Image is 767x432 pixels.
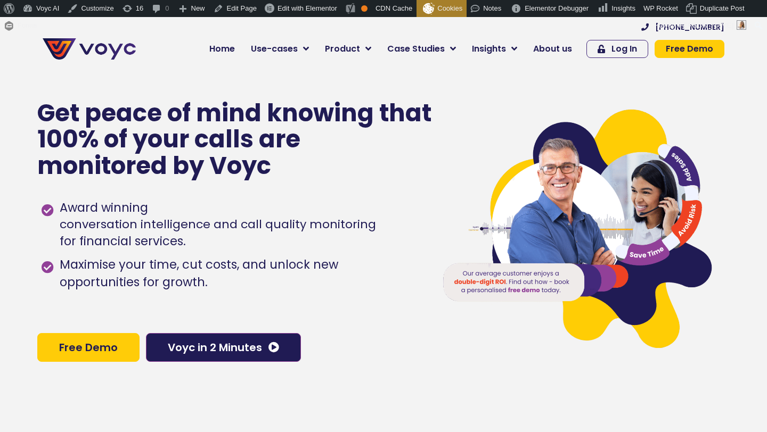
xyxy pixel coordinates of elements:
h1: conversation intelligence and call quality monitoring [60,217,376,232]
span: Use-cases [251,43,298,55]
a: Howdy, [650,17,750,34]
div: OK [361,5,368,12]
a: [PHONE_NUMBER] [641,23,724,31]
span: Forms [18,17,37,34]
span: Edit with Elementor [278,4,337,12]
span: Log In [611,45,637,53]
a: Free Demo [37,333,140,362]
span: Voyc in 2 Minutes [168,342,262,353]
span: Free Demo [666,45,713,53]
a: Free Demo [655,40,724,58]
a: Insights [464,38,525,60]
a: Case Studies [379,38,464,60]
a: Voyc in 2 Minutes [146,333,301,362]
a: Home [201,38,243,60]
a: Log In [586,40,648,58]
span: Insights [472,43,506,55]
span: Product [325,43,360,55]
a: Use-cases [243,38,317,60]
span: About us [533,43,572,55]
img: voyc-full-logo [43,38,136,60]
p: Get peace of mind knowing that 100% of your calls are monitored by Voyc [37,100,433,179]
a: About us [525,38,580,60]
span: Free Demo [59,342,118,353]
span: Case Studies [387,43,445,55]
span: Award winning for financial services. [57,199,376,250]
span: Home [209,43,235,55]
a: Product [317,38,379,60]
span: Maximise your time, cut costs, and unlock new opportunities for growth. [57,256,421,292]
span: [PERSON_NAME] [676,21,733,29]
